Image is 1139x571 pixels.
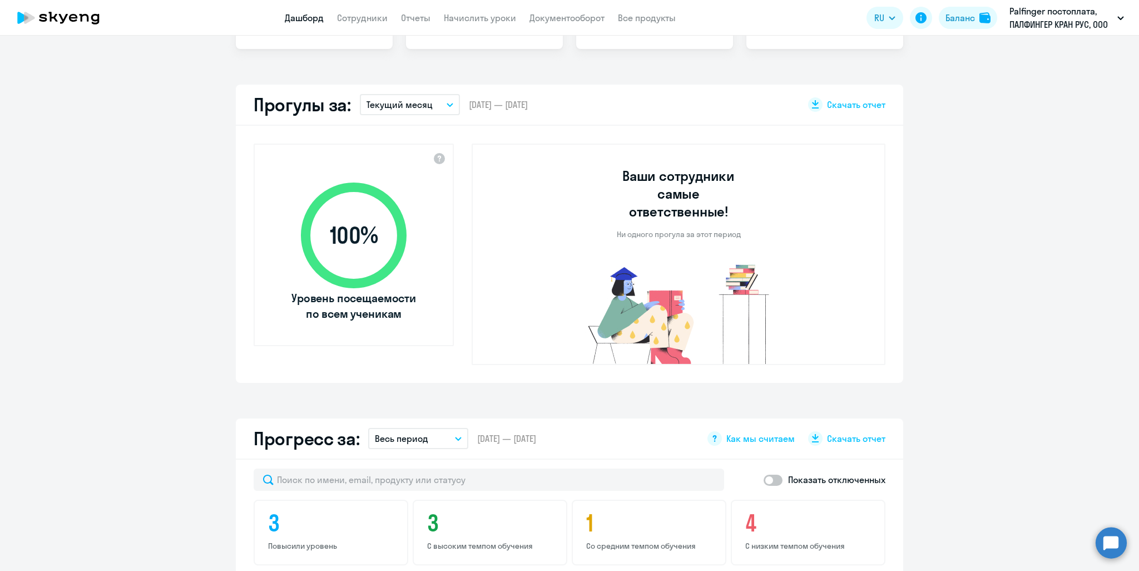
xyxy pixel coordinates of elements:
span: Уровень посещаемости по всем ученикам [290,291,418,322]
h4: 1 [586,510,715,536]
a: Все продукты [618,12,676,23]
div: Баланс [945,11,975,24]
h4: 4 [745,510,874,536]
span: RU [874,11,884,24]
p: Показать отключенных [788,473,885,486]
a: Начислить уроки [444,12,516,23]
p: С высоким темпом обучения [427,541,556,551]
span: Как мы считаем [726,432,795,445]
span: [DATE] — [DATE] [477,432,536,445]
h4: 3 [427,510,556,536]
img: balance [979,12,991,23]
button: Palfinger постоплата, ПАЛФИНГЕР КРАН РУС, ООО [1004,4,1130,31]
p: Palfinger постоплата, ПАЛФИНГЕР КРАН РУС, ООО [1009,4,1113,31]
a: Сотрудники [337,12,388,23]
span: Скачать отчет [827,99,885,111]
button: Балансbalance [939,7,997,29]
p: С низким темпом обучения [745,541,874,551]
a: Дашборд [285,12,324,23]
button: Весь период [368,428,468,449]
p: Повысили уровень [268,541,397,551]
a: Отчеты [401,12,430,23]
span: Скачать отчет [827,432,885,445]
input: Поиск по имени, email, продукту или статусу [254,469,724,491]
button: Текущий месяц [360,94,460,115]
p: Со средним темпом обучения [586,541,715,551]
h2: Прогресс за: [254,427,359,450]
span: 100 % [290,222,418,249]
p: Весь период [375,432,428,445]
h4: 3 [268,510,397,536]
p: Ни одного прогула за этот период [617,229,741,239]
a: Документооборот [529,12,605,23]
h3: Ваши сотрудники самые ответственные! [607,167,750,220]
span: [DATE] — [DATE] [469,99,528,111]
img: no-truants [567,262,790,364]
h2: Прогулы за: [254,93,351,116]
p: Текущий месяц [367,98,433,111]
button: RU [866,7,903,29]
